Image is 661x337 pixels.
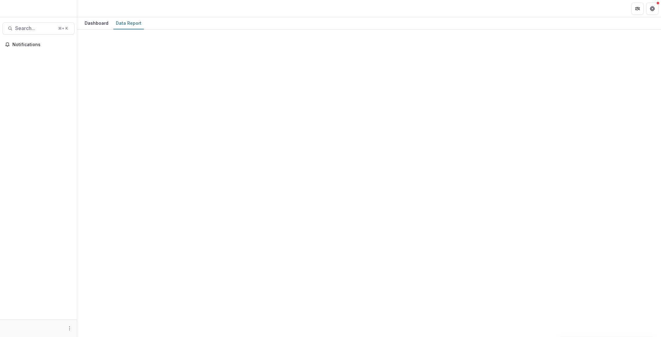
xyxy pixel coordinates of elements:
[2,40,74,50] button: Notifications
[66,325,73,332] button: More
[15,25,54,31] span: Search...
[82,17,111,29] a: Dashboard
[57,25,69,32] div: ⌘ + K
[82,19,111,28] div: Dashboard
[646,2,659,15] button: Get Help
[631,2,644,15] button: Partners
[113,17,144,29] a: Data Report
[2,22,74,35] button: Search...
[12,42,72,47] span: Notifications
[113,19,144,28] div: Data Report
